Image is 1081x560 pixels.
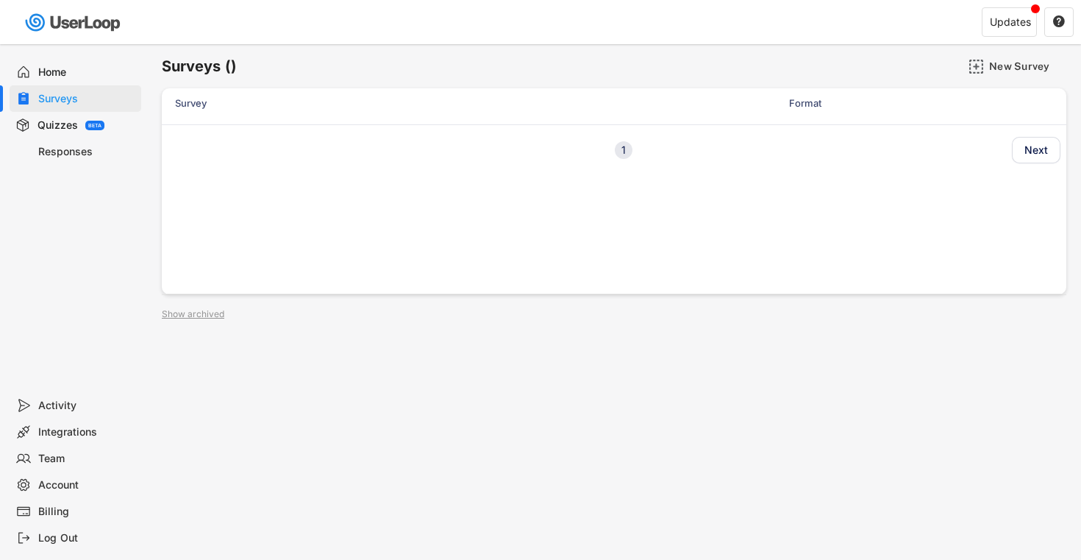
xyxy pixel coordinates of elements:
div: Billing [38,505,135,519]
button:  [1052,15,1066,29]
div: New Survey [989,60,1063,73]
img: AddMajor.svg [968,59,984,74]
div: BETA [88,123,101,128]
div: Home [38,65,135,79]
div: Surveys [38,92,135,106]
text:  [1053,15,1065,28]
div: Activity [38,399,135,413]
div: 1 [615,145,632,155]
img: userloop-logo-01.svg [22,7,126,38]
div: Log Out [38,531,135,545]
div: Format [789,96,936,110]
div: Integrations [38,425,135,439]
div: Show archived [162,310,224,319]
div: Updates [990,17,1031,27]
div: Survey [175,96,780,110]
div: Responses [38,145,135,159]
div: Quizzes [38,118,78,132]
div: Account [38,478,135,492]
button: Next [1012,137,1060,163]
h6: Surveys () [162,57,237,77]
div: Team [38,452,135,466]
